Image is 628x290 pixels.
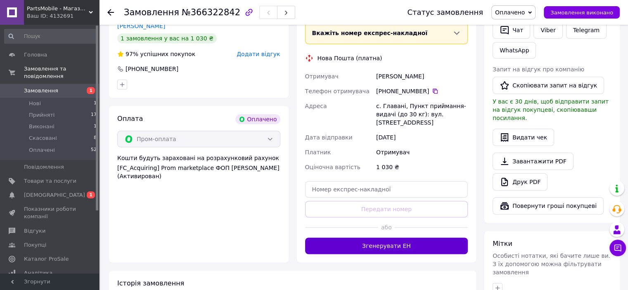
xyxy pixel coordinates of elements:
[94,100,97,107] span: 1
[374,130,469,145] div: [DATE]
[374,145,469,160] div: Отримувач
[305,73,339,80] span: Отримувач
[117,154,280,180] div: Кошти будуть зараховані на розрахунковий рахунок
[107,8,114,17] div: Повернутися назад
[27,5,89,12] span: PartsMobile - Магазин запчастин (телефони, планшети, ноутбуки)
[305,88,370,94] span: Телефон отримувача
[305,103,327,109] span: Адреса
[305,238,468,254] button: Згенерувати ЕН
[29,123,55,130] span: Виконані
[378,223,394,231] span: або
[117,33,217,43] div: 1 замовлення у вас на 1 030 ₴
[24,269,52,277] span: Аналітика
[374,69,469,84] div: [PERSON_NAME]
[374,99,469,130] div: с. Главані, Пункт приймання-видачі (до 30 кг): вул. [STREET_ADDRESS]
[305,164,360,170] span: Оціночна вартість
[29,134,57,142] span: Скасовані
[29,111,55,119] span: Прийняті
[117,23,165,29] a: [PERSON_NAME]
[315,54,384,62] div: Нова Пошта (платна)
[493,197,604,215] button: Повернути гроші покупцеві
[533,21,562,39] a: Viber
[24,241,46,249] span: Покупці
[305,181,468,198] input: Номер експрес-накладної
[493,252,610,276] span: Особисті нотатки, які бачите лише ви. З їх допомогою можна фільтрувати замовлення
[87,87,95,94] span: 1
[24,191,85,199] span: [DEMOGRAPHIC_DATA]
[24,227,45,235] span: Відгуки
[493,173,547,191] a: Друк PDF
[117,279,184,287] span: Історія замовлення
[24,87,58,94] span: Замовлення
[91,111,97,119] span: 17
[182,7,240,17] span: №366322842
[237,51,280,57] span: Додати відгук
[87,191,95,198] span: 1
[493,240,512,248] span: Мітки
[407,8,483,17] div: Статус замовлення
[29,146,55,154] span: Оплачені
[24,255,69,263] span: Каталог ProSale
[124,7,179,17] span: Замовлення
[235,114,280,124] div: Оплачено
[493,42,536,59] a: WhatsApp
[566,21,607,39] a: Telegram
[305,149,331,156] span: Платник
[94,134,97,142] span: 8
[117,115,143,123] span: Оплата
[94,123,97,130] span: 1
[91,146,97,154] span: 52
[24,163,64,171] span: Повідомлення
[493,129,554,146] button: Видати чек
[544,6,620,19] button: Замовлення виконано
[312,30,428,36] span: Вкажіть номер експрес-накладної
[493,98,609,121] span: У вас є 30 днів, щоб відправити запит на відгук покупцеві, скопіювавши посилання.
[29,100,41,107] span: Нові
[4,29,97,44] input: Пошук
[493,153,573,170] a: Завантажити PDF
[493,21,530,39] button: Чат
[493,66,584,73] span: Запит на відгук про компанію
[550,9,613,16] span: Замовлення виконано
[493,77,604,94] button: Скопіювати запит на відгук
[376,87,468,95] div: [PHONE_NUMBER]
[24,65,99,80] span: Замовлення та повідомлення
[117,50,195,58] div: успішних покупок
[495,9,525,16] span: Оплачено
[305,134,353,141] span: Дата відправки
[126,51,138,57] span: 97%
[27,12,99,20] div: Ваш ID: 4132691
[117,164,280,180] div: [FC_Acquiring] Prom marketplace ФОП [PERSON_NAME] (Активирован)
[24,205,76,220] span: Показники роботи компанії
[24,51,47,59] span: Головна
[609,240,626,256] button: Чат з покупцем
[24,177,76,185] span: Товари та послуги
[374,160,469,174] div: 1 030 ₴
[125,65,179,73] div: [PHONE_NUMBER]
